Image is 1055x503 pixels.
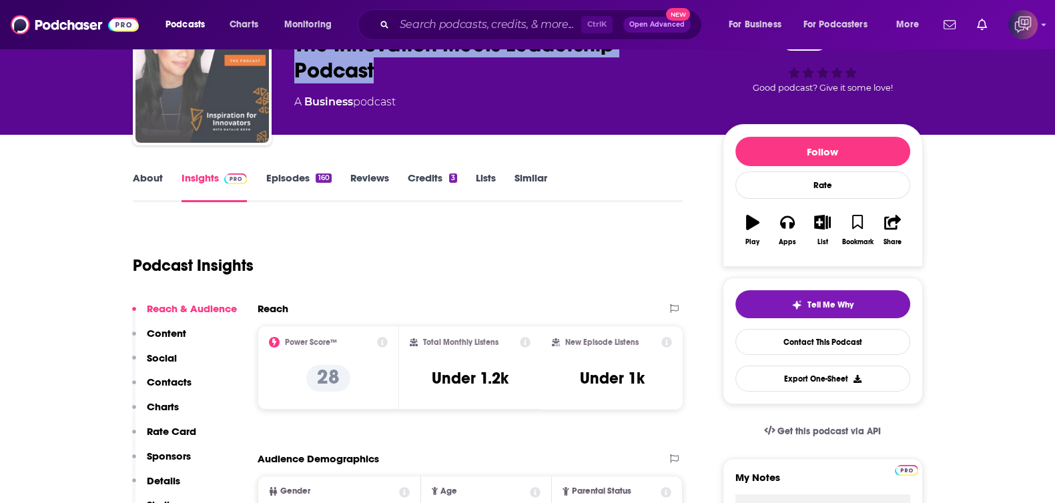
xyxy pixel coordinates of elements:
[895,463,918,476] a: Pro website
[221,14,266,35] a: Charts
[147,352,177,364] p: Social
[182,171,248,202] a: InsightsPodchaser Pro
[745,238,759,246] div: Play
[735,329,910,355] a: Contact This Podcast
[1008,10,1038,39] img: User Profile
[1008,10,1038,39] span: Logged in as corioliscompany
[132,450,191,474] button: Sponsors
[408,171,457,202] a: Credits3
[280,487,310,496] span: Gender
[779,238,796,246] div: Apps
[896,15,919,34] span: More
[266,171,331,202] a: Episodes160
[875,206,910,254] button: Share
[394,14,581,35] input: Search podcasts, credits, & more...
[350,171,389,202] a: Reviews
[133,171,163,202] a: About
[304,95,353,108] a: Business
[230,15,258,34] span: Charts
[316,173,331,183] div: 160
[133,256,254,276] h1: Podcast Insights
[805,206,839,254] button: List
[753,415,892,448] a: Get this podcast via API
[258,452,379,465] h2: Audience Demographics
[432,368,508,388] h3: Under 1.2k
[735,471,910,494] label: My Notes
[132,376,192,400] button: Contacts
[895,465,918,476] img: Podchaser Pro
[623,17,691,33] button: Open AdvancedNew
[803,15,867,34] span: For Podcasters
[147,302,237,315] p: Reach & Audience
[791,300,802,310] img: tell me why sparkle
[156,14,222,35] button: open menu
[132,474,180,499] button: Details
[135,9,269,143] img: The Innovation Meets Leadership Podcast
[306,365,350,392] p: 28
[294,94,396,110] div: A podcast
[735,171,910,199] div: Rate
[572,487,631,496] span: Parental Status
[817,238,828,246] div: List
[723,19,923,101] div: 28Good podcast? Give it some love!
[777,426,881,437] span: Get this podcast via API
[514,171,547,202] a: Similar
[147,425,196,438] p: Rate Card
[972,13,992,36] a: Show notifications dropdown
[147,400,179,413] p: Charts
[132,327,186,352] button: Content
[132,425,196,450] button: Rate Card
[1008,10,1038,39] button: Show profile menu
[224,173,248,184] img: Podchaser Pro
[719,14,798,35] button: open menu
[284,15,332,34] span: Monitoring
[147,450,191,462] p: Sponsors
[147,474,180,487] p: Details
[729,15,781,34] span: For Business
[770,206,805,254] button: Apps
[581,16,613,33] span: Ctrl K
[275,14,349,35] button: open menu
[476,171,496,202] a: Lists
[807,300,853,310] span: Tell Me Why
[132,302,237,327] button: Reach & Audience
[795,14,887,35] button: open menu
[753,83,893,93] span: Good podcast? Give it some love!
[449,173,457,183] div: 3
[735,366,910,392] button: Export One-Sheet
[147,376,192,388] p: Contacts
[258,302,288,315] h2: Reach
[11,12,139,37] img: Podchaser - Follow, Share and Rate Podcasts
[887,14,936,35] button: open menu
[423,338,498,347] h2: Total Monthly Listens
[884,238,902,246] div: Share
[132,400,179,425] button: Charts
[840,206,875,254] button: Bookmark
[440,487,457,496] span: Age
[370,9,715,40] div: Search podcasts, credits, & more...
[735,206,770,254] button: Play
[285,338,337,347] h2: Power Score™
[841,238,873,246] div: Bookmark
[938,13,961,36] a: Show notifications dropdown
[580,368,645,388] h3: Under 1k
[735,137,910,166] button: Follow
[147,327,186,340] p: Content
[735,290,910,318] button: tell me why sparkleTell Me Why
[165,15,205,34] span: Podcasts
[132,352,177,376] button: Social
[565,338,639,347] h2: New Episode Listens
[629,21,685,28] span: Open Advanced
[666,8,690,21] span: New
